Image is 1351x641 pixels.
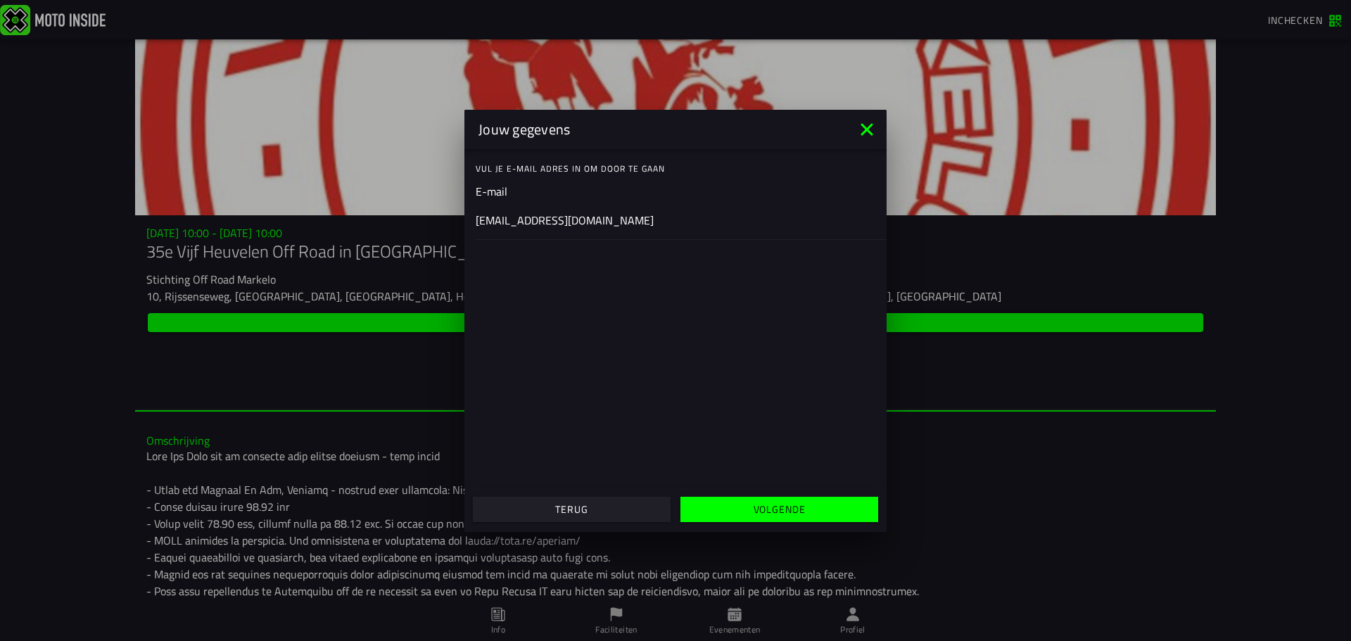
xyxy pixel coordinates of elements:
ion-title: Jouw gegevens [464,119,856,140]
ion-button: Terug [473,497,671,522]
ion-input: E-mail [476,183,875,239]
input: E-mail [476,211,875,228]
ion-text: Volgende [754,504,806,514]
ion-label: Vul je E-mail adres in om door te gaan [476,163,887,175]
